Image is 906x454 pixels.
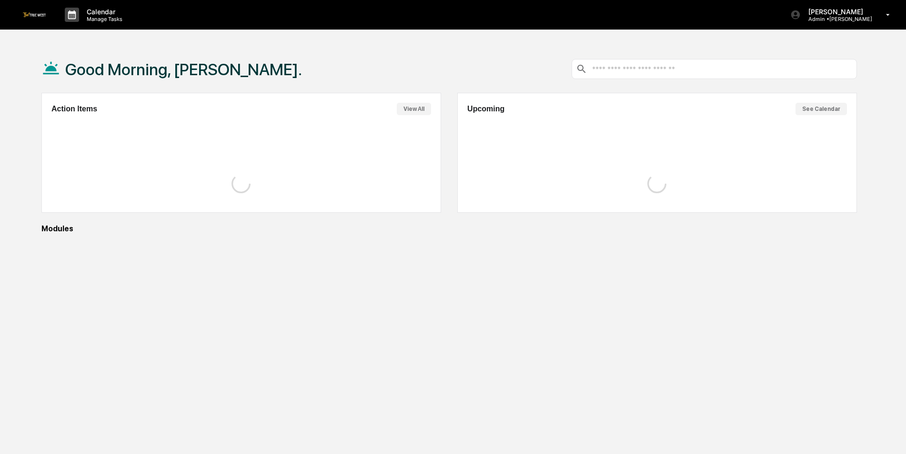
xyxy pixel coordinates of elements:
[467,105,504,113] h2: Upcoming
[65,60,302,79] h1: Good Morning, [PERSON_NAME].
[51,105,97,113] h2: Action Items
[79,8,127,16] p: Calendar
[41,224,857,233] div: Modules
[801,8,872,16] p: [PERSON_NAME]
[795,103,847,115] button: See Calendar
[397,103,431,115] button: View All
[23,12,46,17] img: logo
[79,16,127,22] p: Manage Tasks
[801,16,872,22] p: Admin • [PERSON_NAME]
